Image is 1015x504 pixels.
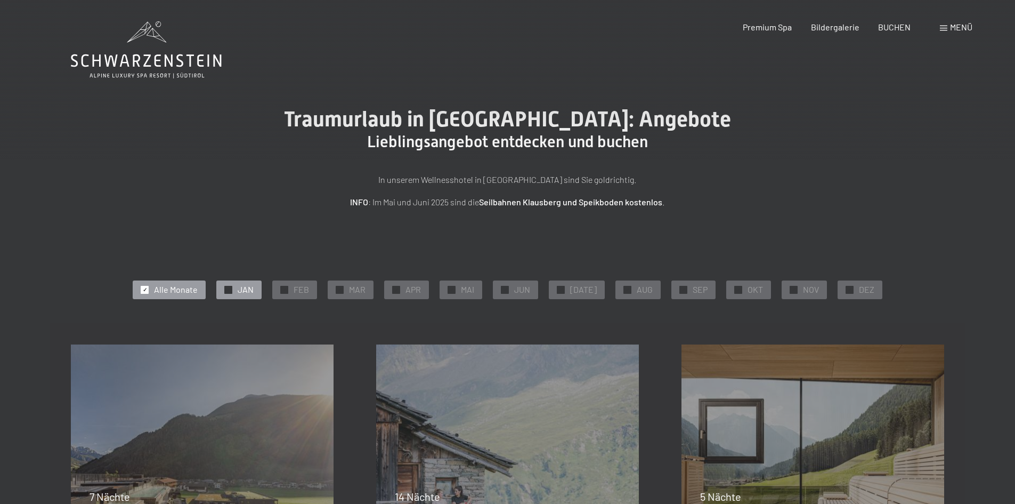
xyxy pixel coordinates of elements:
span: ✓ [450,286,454,293]
strong: Seilbahnen Klausberg und Speikboden kostenlos [479,197,662,207]
span: ✓ [792,286,796,293]
a: Bildergalerie [811,22,859,32]
span: Lieblingsangebot entdecken und buchen [367,132,648,151]
span: [DATE] [570,284,597,295]
p: : Im Mai und Juni 2025 sind die . [241,195,774,209]
span: ✓ [226,286,231,293]
span: 5 Nächte [700,490,741,503]
span: ✓ [848,286,852,293]
span: Menü [950,22,972,32]
span: MAR [349,284,366,295]
span: OKT [748,284,763,295]
span: MAI [461,284,474,295]
p: In unserem Wellnesshotel in [GEOGRAPHIC_DATA] sind Sie goldrichtig. [241,173,774,187]
span: ✓ [626,286,630,293]
span: ✓ [681,286,686,293]
span: 14 Nächte [395,490,440,503]
strong: INFO [350,197,368,207]
span: ✓ [338,286,342,293]
span: Alle Monate [154,284,198,295]
span: ✓ [503,286,507,293]
span: DEZ [859,284,874,295]
span: ✓ [282,286,287,293]
span: FEB [294,284,309,295]
span: ✓ [394,286,399,293]
span: ✓ [736,286,741,293]
span: ✓ [559,286,563,293]
span: Traumurlaub in [GEOGRAPHIC_DATA]: Angebote [284,107,731,132]
span: NOV [803,284,819,295]
span: APR [405,284,421,295]
span: ✓ [143,286,147,293]
span: SEP [693,284,708,295]
a: BUCHEN [878,22,911,32]
span: 7 Nächte [90,490,130,503]
span: JUN [514,284,530,295]
span: JAN [238,284,254,295]
a: Premium Spa [743,22,792,32]
span: AUG [637,284,653,295]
